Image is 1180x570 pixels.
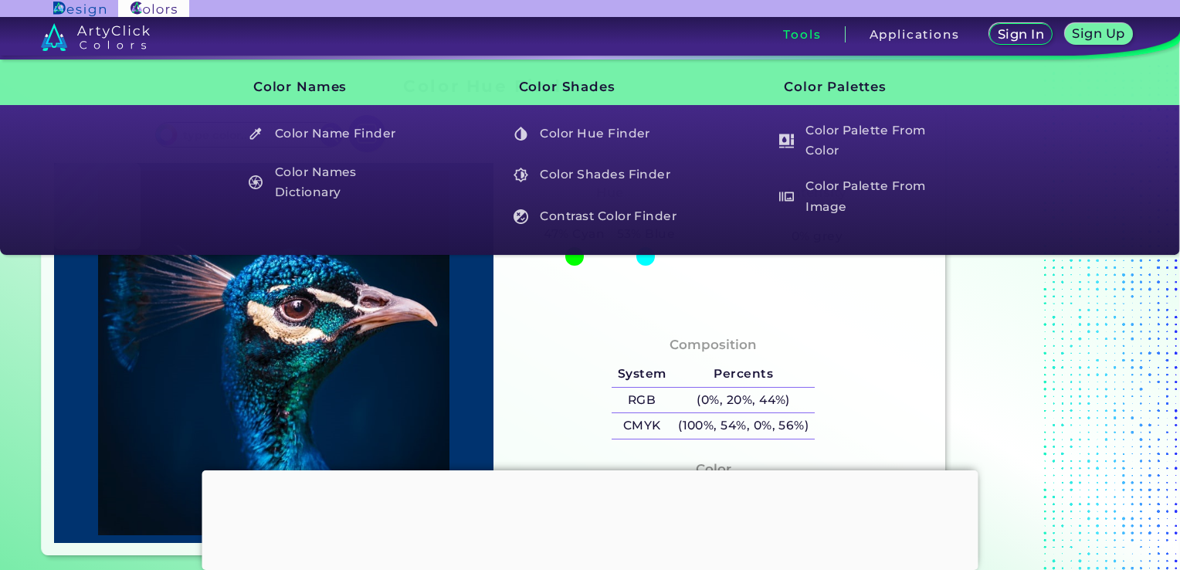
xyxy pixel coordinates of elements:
h5: CMYK [612,413,672,439]
h3: Color Shades [493,68,687,107]
h5: Color Hue Finder [507,119,687,148]
img: icon_color_contrast_white.svg [514,209,528,224]
h4: Composition [670,334,757,356]
h5: Sign Up [1075,28,1123,39]
h5: (0%, 20%, 44%) [672,388,815,413]
a: Color Names Dictionary [239,161,422,205]
h5: Sign In [1000,29,1043,40]
img: icon_color_names_dictionary_white.svg [249,175,263,190]
h3: Color Names [227,68,422,107]
img: icon_color_name_finder_white.svg [249,127,263,141]
img: icon_color_hue_white.svg [514,127,528,141]
a: Color Palette From Image [771,175,953,219]
h5: RGB [612,388,672,413]
h5: System [612,361,672,387]
h5: Percents [672,361,815,387]
img: icon_color_shades_white.svg [514,168,528,182]
iframe: Advertisement [951,71,1144,562]
img: icon_col_pal_col_white.svg [779,134,794,148]
h5: Color Shades Finder [507,161,687,190]
img: icon_palette_from_image_white.svg [779,189,794,204]
a: Color Shades Finder [505,161,687,190]
h5: Color Palette From Image [771,175,951,219]
h5: Color Names Dictionary [241,161,421,205]
a: Color Name Finder [239,119,422,148]
h3: Tools [783,29,821,40]
h5: (100%, 54%, 0%, 56%) [672,413,815,439]
a: Contrast Color Finder [505,202,687,231]
iframe: Advertisement [202,470,978,566]
h5: Contrast Color Finder [507,202,687,231]
a: Color Palette From Color [771,119,953,163]
h3: Applications [870,29,960,40]
a: Sign Up [1068,25,1129,44]
a: Sign In [992,25,1049,44]
img: logo_artyclick_colors_white.svg [41,23,150,51]
h4: Color [696,458,731,480]
h5: Color Palette From Color [771,119,951,163]
h5: Color Name Finder [241,119,421,148]
h3: Color Palettes [758,68,953,107]
img: ArtyClick Design logo [53,2,105,16]
a: Color Hue Finder [505,119,687,148]
img: img_pavlin.jpg [62,171,486,535]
